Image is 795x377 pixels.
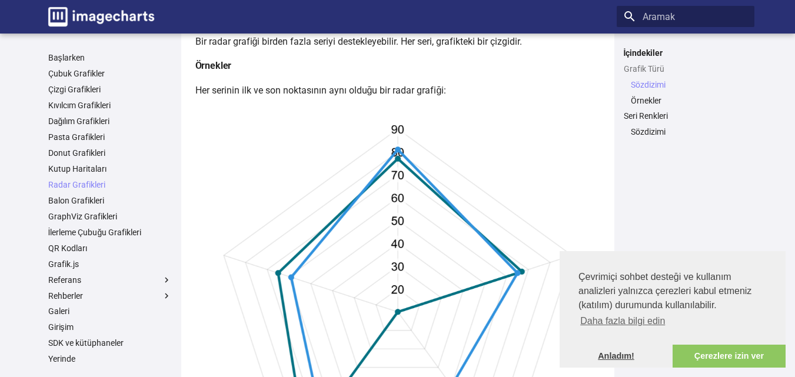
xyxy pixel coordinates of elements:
font: Grafik.js [48,259,79,269]
font: Donut Grafikleri [48,148,105,158]
a: Kutup Haritaları [48,164,172,174]
font: Referans [48,275,81,285]
div: çerezonayı [560,251,786,368]
font: Sözdizimi [631,80,666,89]
a: Görüntü-Grafikler belgeleri [44,2,159,31]
a: Balon Grafikleri [48,195,172,206]
font: GraphViz Grafikleri [48,212,117,221]
nav: Seri Renkleri [624,126,747,137]
a: Çubuk Grafikler [48,68,172,79]
font: Pasta Grafikleri [48,132,105,142]
a: Sözdizimi [631,126,747,137]
font: Grafik Türü [624,64,664,74]
font: Her serinin ilk ve son noktasının aynı olduğu bir radar grafiği: [195,85,447,96]
a: çerezler hakkında daha fazla bilgi edinin [578,312,667,330]
a: Başlarken [48,52,172,63]
a: çerez mesajını kapat [560,345,673,368]
a: Sözdizimi [631,79,747,90]
a: Grafik.js [48,259,172,269]
font: İçindekiler [624,48,663,58]
font: Örnekler [631,96,661,105]
font: Seri Renkleri [624,111,668,121]
img: logo [48,7,154,26]
font: Yerinde [48,354,75,363]
font: Girişim [48,322,74,332]
font: Çizgi Grafikleri [48,85,101,94]
font: Başlarken [48,53,85,62]
a: Seri Renkleri [624,111,747,121]
font: Çerezlere izin ver [694,351,764,361]
font: Anladım! [598,351,634,361]
font: İlerleme Çubuğu Grafikleri [48,228,142,237]
nav: Grafik Türü [624,79,747,106]
input: Aramak [617,6,754,27]
a: Galeri [48,306,172,316]
font: Çevrimiçi sohbet desteği ve kullanım analizleri yalnızca çerezleri kabul etmeniz (katılım) durumu... [578,272,751,310]
font: Daha fazla bilgi edin [580,316,665,326]
font: Radar Grafikleri [48,180,105,189]
font: Kutup Haritaları [48,164,107,174]
nav: İçindekiler [617,48,754,138]
font: QR Kodları [48,243,87,253]
font: Kıvılcım Grafikleri [48,101,111,110]
font: Çubuk Grafikler [48,69,105,78]
font: SDK ve kütüphaneler [48,338,124,348]
font: Galeri [48,306,69,316]
a: Kıvılcım Grafikleri [48,100,172,111]
a: Dağılım Grafikleri [48,116,172,126]
a: Çizgi Grafikleri [48,84,172,95]
font: Balon Grafikleri [48,196,104,205]
a: çerezlere izin ver [673,345,786,368]
a: Donut Grafikleri [48,148,172,158]
a: QR Kodları [48,243,172,253]
font: Örnekler [195,60,232,71]
font: Dağılım Grafikleri [48,116,110,126]
a: GraphViz Grafikleri [48,211,172,222]
a: Pasta Grafikleri [48,132,172,142]
font: Sözdizimi [631,127,666,136]
a: Girişim [48,322,172,332]
a: Yerinde [48,353,172,364]
a: Örnekler [631,95,747,106]
a: SDK ve kütüphaneler [48,338,172,348]
a: Grafik Türü [624,64,747,74]
font: Bir radar grafiği birden fazla seriyi destekleyebilir. Her seri, grafikteki bir çizgidir. [195,36,523,47]
a: İlerleme Çubuğu Grafikleri [48,227,172,238]
a: Radar Grafikleri [48,179,172,190]
font: Rehberler [48,291,83,301]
